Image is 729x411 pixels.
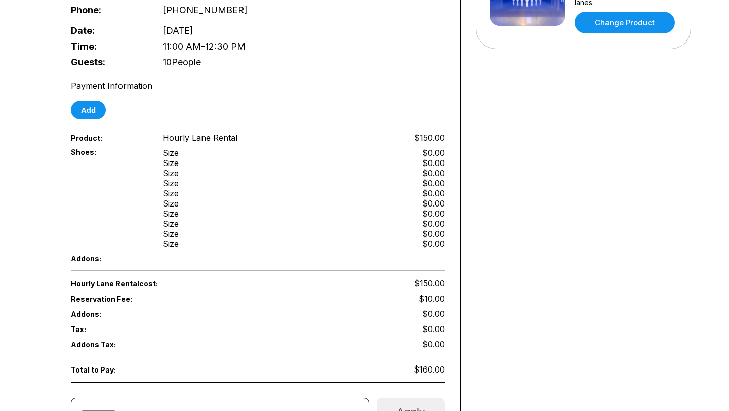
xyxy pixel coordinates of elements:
[71,254,146,263] span: Addons:
[422,178,445,188] div: $0.00
[71,41,146,52] span: Time:
[71,148,146,156] span: Shoes:
[71,80,445,91] div: Payment Information
[422,148,445,158] div: $0.00
[163,57,201,67] span: 10 People
[422,198,445,209] div: $0.00
[414,278,445,289] span: $150.00
[422,168,445,178] div: $0.00
[163,188,179,198] div: Size
[163,229,179,239] div: Size
[163,41,246,52] span: 11:00 AM - 12:30 PM
[71,5,146,15] span: Phone:
[575,12,675,33] a: Change Product
[163,148,179,158] div: Size
[71,101,106,119] button: Add
[71,279,258,288] span: Hourly Lane Rental cost:
[71,310,146,318] span: Addons:
[71,57,146,67] span: Guests:
[71,365,146,374] span: Total to Pay:
[71,134,146,142] span: Product:
[71,325,146,334] span: Tax:
[71,340,146,349] span: Addons Tax:
[163,168,179,178] div: Size
[71,25,146,36] span: Date:
[163,209,179,219] div: Size
[414,133,445,143] span: $150.00
[163,133,237,143] span: Hourly Lane Rental
[422,239,445,249] div: $0.00
[419,294,445,304] span: $10.00
[422,209,445,219] div: $0.00
[163,198,179,209] div: Size
[422,219,445,229] div: $0.00
[422,229,445,239] div: $0.00
[414,364,445,375] span: $160.00
[71,295,258,303] span: Reservation Fee:
[163,178,179,188] div: Size
[422,188,445,198] div: $0.00
[163,25,193,36] span: [DATE]
[422,324,445,334] span: $0.00
[163,158,179,168] div: Size
[422,309,445,319] span: $0.00
[422,339,445,349] span: $0.00
[163,239,179,249] div: Size
[163,5,248,15] span: [PHONE_NUMBER]
[422,158,445,168] div: $0.00
[163,219,179,229] div: Size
